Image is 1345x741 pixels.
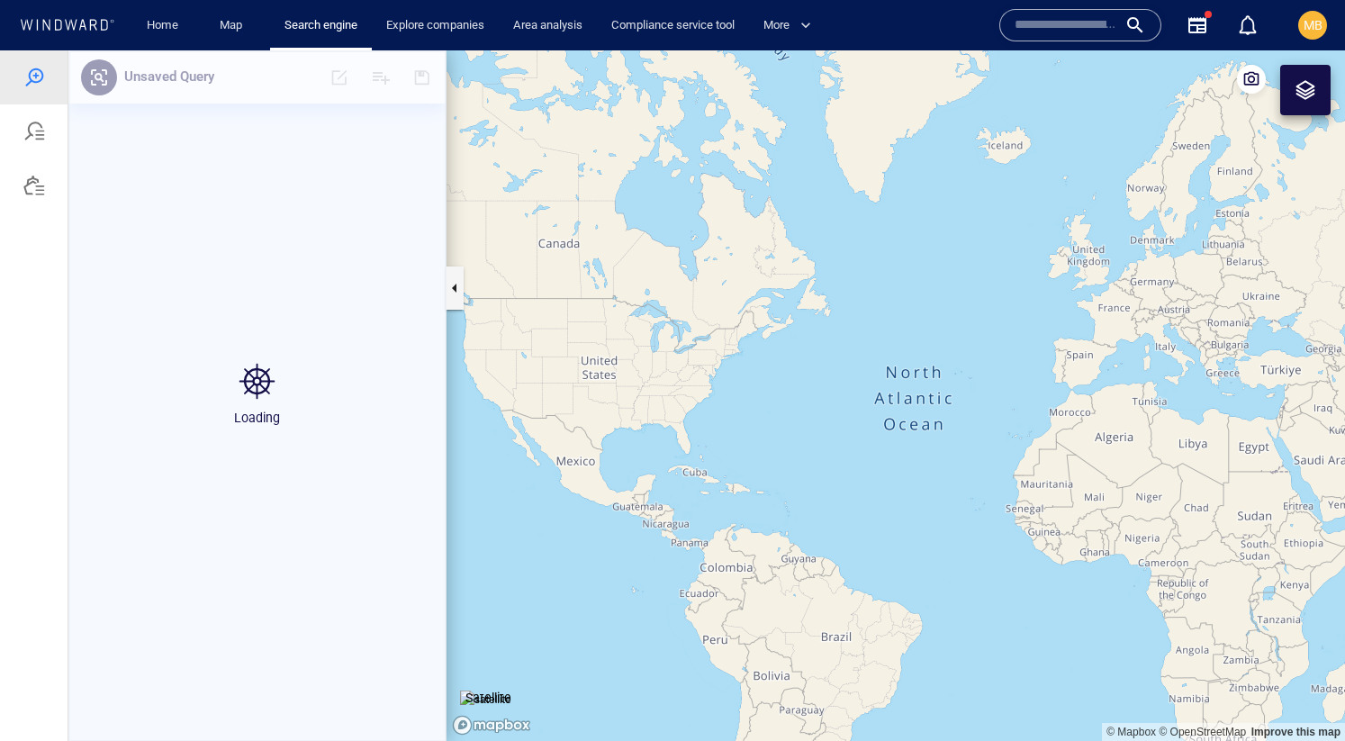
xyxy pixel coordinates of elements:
[379,10,492,41] a: Explore companies
[212,10,256,41] a: Map
[140,10,185,41] a: Home
[763,15,811,36] span: More
[205,10,263,41] button: Map
[1304,18,1322,32] span: MB
[1159,675,1246,688] a: OpenStreetMap
[1237,14,1259,36] div: Notification center
[756,10,826,41] button: More
[133,10,191,41] button: Home
[234,356,280,377] p: Loading
[1106,675,1156,688] a: Mapbox
[506,10,590,41] a: Area analysis
[1251,675,1340,688] a: Map feedback
[465,637,511,658] p: Satellite
[604,10,742,41] a: Compliance service tool
[1295,7,1331,43] button: MB
[277,10,365,41] a: Search engine
[1268,660,1331,727] iframe: Chat
[460,640,511,658] img: satellite
[452,664,531,685] a: Mapbox logo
